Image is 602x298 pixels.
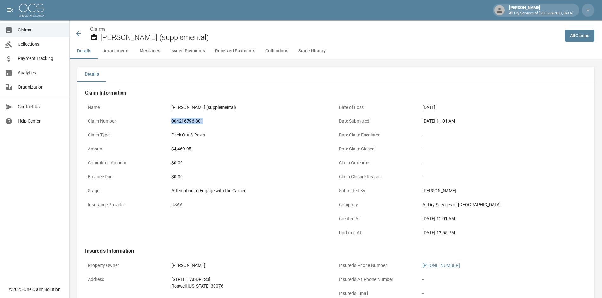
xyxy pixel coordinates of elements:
[422,290,584,297] div: -
[77,67,594,82] div: details tabs
[18,55,64,62] span: Payment Tracking
[85,171,169,183] p: Balance Due
[422,104,584,111] div: [DATE]
[9,286,61,293] div: © 2025 One Claim Solution
[135,43,165,59] button: Messages
[18,41,64,48] span: Collections
[422,276,584,283] div: -
[336,115,420,127] p: Date Submitted
[336,143,420,155] p: Date Claim Closed
[18,27,64,33] span: Claims
[85,273,169,286] p: Address
[85,157,169,169] p: Committed Amount
[336,171,420,183] p: Claim Closure Reason
[336,101,420,114] p: Date of Loss
[422,202,584,208] div: All Dry Services of [GEOGRAPHIC_DATA]
[422,132,584,138] div: -
[70,43,98,59] button: Details
[422,229,584,236] div: [DATE] 12:55 PM
[506,4,575,16] div: [PERSON_NAME]
[422,174,584,180] div: -
[90,25,560,33] nav: breadcrumb
[98,43,135,59] button: Attachments
[18,84,64,90] span: Organization
[422,263,460,268] a: [PHONE_NUMBER]
[4,4,17,17] button: open drawer
[77,67,106,82] button: Details
[293,43,331,59] button: Stage History
[260,43,293,59] button: Collections
[336,273,420,286] p: Insured's Alt Phone Number
[336,185,420,197] p: Submitted By
[422,160,584,166] div: -
[85,143,169,155] p: Amount
[171,188,333,194] div: Attempting to Engage with the Carrier
[171,276,333,283] div: [STREET_ADDRESS]
[336,157,420,169] p: Claim Outcome
[171,132,333,138] div: Pack Out & Reset
[90,26,106,32] a: Claims
[565,30,594,42] a: AllClaims
[509,11,573,16] p: All Dry Services of [GEOGRAPHIC_DATA]
[70,43,602,59] div: anchor tabs
[336,227,420,239] p: Updated At
[171,160,333,166] div: $0.00
[85,248,587,254] h4: Insured's Information
[165,43,210,59] button: Issued Payments
[171,174,333,180] div: $0.00
[422,188,584,194] div: [PERSON_NAME]
[171,118,333,124] div: 004216796-801
[171,283,333,289] div: Roswell , [US_STATE] 30076
[171,104,333,111] div: [PERSON_NAME] (supplemental)
[85,199,169,211] p: Insurance Provider
[336,129,420,141] p: Date Claim Escalated
[18,70,64,76] span: Analytics
[336,259,420,272] p: Insured's Phone Number
[85,185,169,197] p: Stage
[100,33,560,42] h2: [PERSON_NAME] (supplemental)
[171,146,333,152] div: $4,469.95
[85,90,587,96] h4: Claim Information
[422,118,584,124] div: [DATE] 11:01 AM
[171,202,333,208] div: USAA
[171,262,333,269] div: [PERSON_NAME]
[19,4,44,17] img: ocs-logo-white-transparent.png
[85,115,169,127] p: Claim Number
[336,199,420,211] p: Company
[422,215,584,222] div: [DATE] 11:01 AM
[18,103,64,110] span: Contact Us
[18,118,64,124] span: Help Center
[422,146,584,152] div: -
[336,213,420,225] p: Created At
[210,43,260,59] button: Received Payments
[85,259,169,272] p: Property Owner
[85,101,169,114] p: Name
[85,129,169,141] p: Claim Type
